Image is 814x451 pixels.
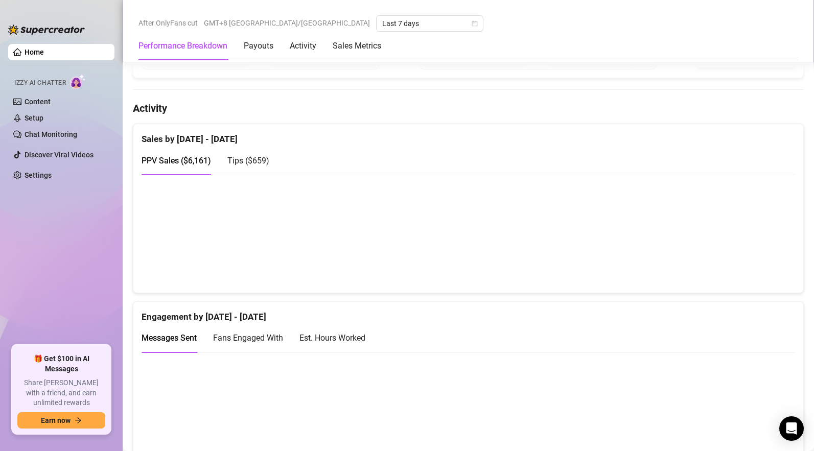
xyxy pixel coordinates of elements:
[779,416,804,441] div: Open Intercom Messenger
[25,98,51,106] a: Content
[17,412,105,429] button: Earn nowarrow-right
[17,378,105,408] span: Share [PERSON_NAME] with a friend, and earn unlimited rewards
[138,15,198,31] span: After OnlyFans cut
[244,40,273,52] div: Payouts
[142,156,211,165] span: PPV Sales ( $6,161 )
[472,20,478,27] span: calendar
[25,130,77,138] a: Chat Monitoring
[333,40,381,52] div: Sales Metrics
[70,74,86,89] img: AI Chatter
[138,40,227,52] div: Performance Breakdown
[142,124,795,146] div: Sales by [DATE] - [DATE]
[25,151,94,159] a: Discover Viral Videos
[17,354,105,374] span: 🎁 Get $100 in AI Messages
[299,331,365,344] div: Est. Hours Worked
[41,416,71,424] span: Earn now
[142,333,197,343] span: Messages Sent
[25,171,52,179] a: Settings
[14,78,66,88] span: Izzy AI Chatter
[213,333,283,343] span: Fans Engaged With
[75,417,82,424] span: arrow-right
[204,15,370,31] span: GMT+8 [GEOGRAPHIC_DATA]/[GEOGRAPHIC_DATA]
[382,16,477,31] span: Last 7 days
[142,302,795,324] div: Engagement by [DATE] - [DATE]
[133,101,804,115] h4: Activity
[25,114,43,122] a: Setup
[227,156,269,165] span: Tips ( $659 )
[290,40,316,52] div: Activity
[25,48,44,56] a: Home
[8,25,85,35] img: logo-BBDzfeDw.svg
